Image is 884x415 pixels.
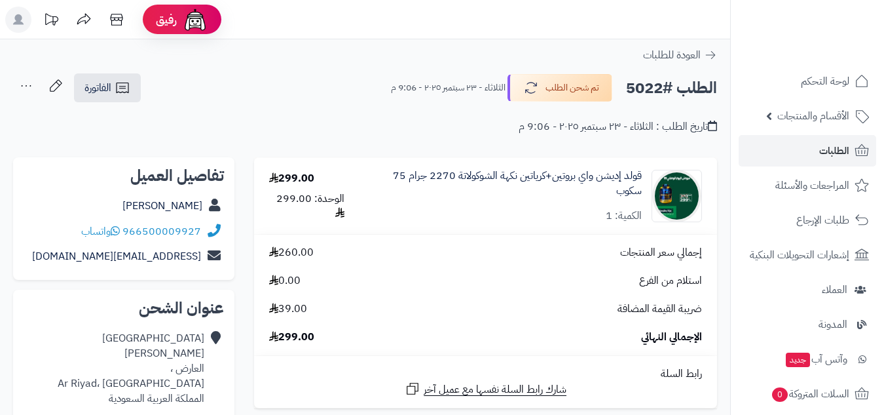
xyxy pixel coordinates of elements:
[786,353,810,367] span: جديد
[269,245,314,260] span: 260.00
[777,107,849,125] span: الأقسام والمنتجات
[739,309,876,340] a: المدونة
[74,73,141,102] a: الفاتورة
[739,205,876,236] a: طلبات الإرجاع
[739,344,876,375] a: وآتس آبجديد
[24,168,224,184] h2: تفاصيل العميل
[775,176,849,195] span: المراجعات والأسئلة
[819,142,849,160] span: الطلبات
[269,273,301,288] span: 0.00
[801,72,849,90] span: لوحة التحكم
[391,81,506,94] small: الثلاثاء - ٢٣ سبتمبر ٢٠٢٥ - 9:06 م
[24,300,224,316] h2: عنوان الشحن
[507,74,612,102] button: تم شحن الطلب
[620,245,702,260] span: إجمالي سعر المنتجات
[182,7,208,33] img: ai-face.png
[641,330,702,345] span: الإجمالي النهائي
[269,302,307,317] span: 39.00
[819,315,847,334] span: المدونة
[739,170,876,201] a: المراجعات والأسئلة
[405,381,566,397] a: شارك رابط السلة نفسها مع عميل آخر
[771,385,849,403] span: السلات المتروكة
[58,331,204,406] div: [GEOGRAPHIC_DATA] [PERSON_NAME] العارض ، Ar Riyad، [GEOGRAPHIC_DATA] المملكة العربية السعودية
[796,211,849,229] span: طلبات الإرجاع
[822,281,847,299] span: العملاء
[375,168,642,199] a: قولد إديشن واي بروتين+كرياتين نكهة الشوكولاتة 2270 جرام 75 سكوب
[739,378,876,410] a: السلات المتروكة0
[84,80,111,96] span: الفاتورة
[32,248,201,264] a: [EMAIL_ADDRESS][DOMAIN_NAME]
[739,239,876,271] a: إشعارات التحويلات البنكية
[81,224,120,239] a: واتساب
[771,387,788,402] span: 0
[739,274,876,306] a: العملاء
[639,273,702,288] span: استلام من الفرع
[739,135,876,167] a: الطلبات
[606,208,642,224] div: الكمية: 1
[156,12,177,28] span: رفيق
[643,47,701,63] span: العودة للطلبات
[35,7,67,36] a: تحديثات المنصة
[424,382,566,397] span: شارك رابط السلة نفسها مع عميل آخر
[784,350,847,368] span: وآتس آب
[750,246,849,264] span: إشعارات التحويلات البنكية
[795,26,872,54] img: logo-2.png
[643,47,717,63] a: العودة للطلبات
[269,171,314,186] div: 299.00
[269,191,344,222] div: الوحدة: 299.00
[617,302,702,317] span: ضريبة القيمة المضافة
[269,330,314,345] span: 299.00
[259,366,712,382] div: رابط السلة
[739,66,876,97] a: لوحة التحكم
[122,224,201,239] a: 966500009927
[519,119,717,134] div: تاريخ الطلب : الثلاثاء - ٢٣ سبتمبر ٢٠٢٥ - 9:06 م
[626,75,717,102] h2: الطلب #5022
[652,170,701,222] img: 1758136449-%D8%A7%D9%86%D8%B3%D8%AA%D8%A7%D9%86%D8%AA-90x90.jpg
[122,198,202,214] a: [PERSON_NAME]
